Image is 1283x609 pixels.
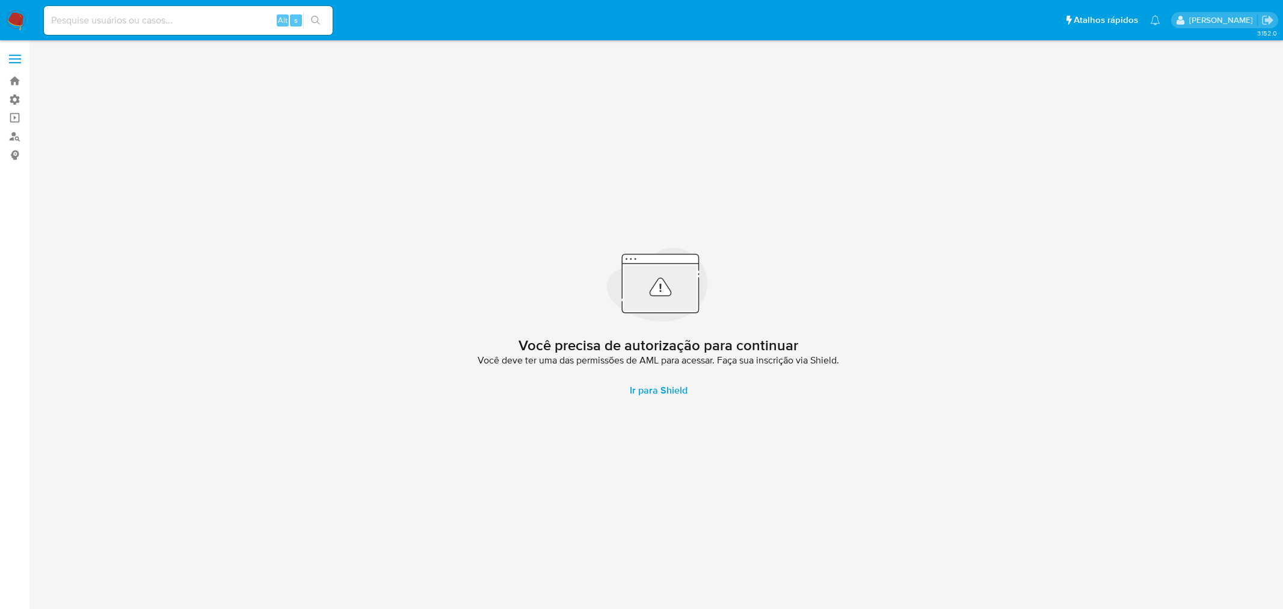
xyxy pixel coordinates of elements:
[615,376,702,405] a: Ir para Shield
[278,14,288,26] span: Alt
[1189,14,1257,26] p: fernanda.sandoval@mercadopago.com.br
[294,14,298,26] span: s
[1074,14,1138,26] span: Atalhos rápidos
[303,12,328,29] button: search-icon
[518,336,798,354] h2: Você precisa de autorização para continuar
[478,354,839,366] span: Você deve ter uma das permissões de AML para acessar. Faça sua inscrição via Shield.
[1261,14,1274,26] a: Sair
[44,13,333,28] input: Pesquise usuários ou casos...
[1150,15,1160,25] a: Notificações
[630,376,688,405] span: Ir para Shield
